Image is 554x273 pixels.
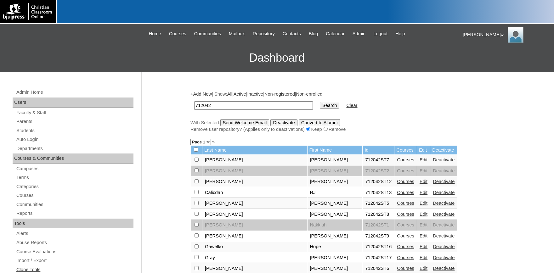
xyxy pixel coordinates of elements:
[296,92,323,97] a: Non-enrolled
[202,176,307,187] td: [PERSON_NAME]
[363,176,394,187] td: 712042ST12
[308,253,363,263] td: [PERSON_NAME]
[202,242,307,252] td: Gawelko
[308,176,363,187] td: [PERSON_NAME]
[463,27,548,43] div: [PERSON_NAME]
[433,266,455,271] a: Deactivate
[420,244,427,249] a: Edit
[16,174,133,181] a: Terms
[397,233,414,238] a: Courses
[433,212,455,217] a: Deactivate
[420,201,427,206] a: Edit
[280,30,304,37] a: Contacts
[264,92,295,97] a: Non-registered
[397,190,414,195] a: Courses
[190,91,502,132] div: + | Show: | | | |
[308,198,363,209] td: [PERSON_NAME]
[433,201,455,206] a: Deactivate
[202,231,307,242] td: [PERSON_NAME]
[397,201,414,206] a: Courses
[309,30,318,37] span: Blog
[346,103,357,108] a: Clear
[323,30,348,37] a: Calendar
[397,179,414,184] a: Courses
[397,244,414,249] a: Courses
[16,109,133,117] a: Faculty & Staff
[194,101,313,110] input: Search
[227,92,232,97] a: All
[433,233,455,238] a: Deactivate
[146,30,164,37] a: Home
[253,30,275,37] span: Repository
[202,253,307,263] td: Gray
[202,187,307,198] td: Calicdan
[397,255,414,260] a: Courses
[16,248,133,256] a: Course Evaluations
[363,146,394,155] td: Id
[417,146,430,155] td: Edit
[202,220,307,231] td: [PERSON_NAME]
[420,212,427,217] a: Edit
[373,30,387,37] span: Logout
[363,166,394,176] td: 712042ST2
[397,212,414,217] a: Courses
[190,119,502,133] div: With Selected:
[308,242,363,252] td: Hope
[363,209,394,220] td: 712042ST8
[250,30,278,37] a: Repository
[3,3,53,20] img: logo-white.png
[16,239,133,247] a: Abuse Reports
[430,146,457,155] td: Deactivate
[397,222,414,227] a: Courses
[169,30,186,37] span: Courses
[397,168,414,173] a: Courses
[16,145,133,153] a: Departments
[433,190,455,195] a: Deactivate
[299,119,340,126] input: Convert to Alumni
[202,198,307,209] td: [PERSON_NAME]
[363,155,394,165] td: 712042ST7
[433,255,455,260] a: Deactivate
[202,146,307,155] td: Last Name
[363,198,394,209] td: 712042ST5
[397,266,414,271] a: Courses
[392,30,408,37] a: Help
[363,231,394,242] td: 712042ST9
[433,168,455,173] a: Deactivate
[212,139,215,144] a: »
[320,102,339,109] input: Search
[353,30,366,37] span: Admin
[394,146,417,155] td: Courses
[433,179,455,184] a: Deactivate
[308,146,363,155] td: First Name
[308,155,363,165] td: [PERSON_NAME]
[420,266,427,271] a: Edit
[349,30,369,37] a: Admin
[16,183,133,191] a: Categories
[395,30,405,37] span: Help
[420,157,427,162] a: Edit
[16,209,133,217] a: Reports
[16,88,133,96] a: Admin Home
[166,30,189,37] a: Courses
[306,30,321,37] a: Blog
[3,44,551,72] h3: Dashboard
[308,231,363,242] td: [PERSON_NAME]
[202,155,307,165] td: [PERSON_NAME]
[326,30,344,37] span: Calendar
[433,157,455,162] a: Deactivate
[370,30,391,37] a: Logout
[420,233,427,238] a: Edit
[283,30,301,37] span: Contacts
[420,179,427,184] a: Edit
[363,220,394,231] td: 712042ST1
[308,220,363,231] td: Nakkiah
[226,30,248,37] a: Mailbox
[433,222,455,227] a: Deactivate
[149,30,161,37] span: Home
[363,187,394,198] td: 712042ST13
[363,253,394,263] td: 712042ST17
[308,209,363,220] td: [PERSON_NAME]
[420,255,427,260] a: Edit
[234,92,246,97] a: Active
